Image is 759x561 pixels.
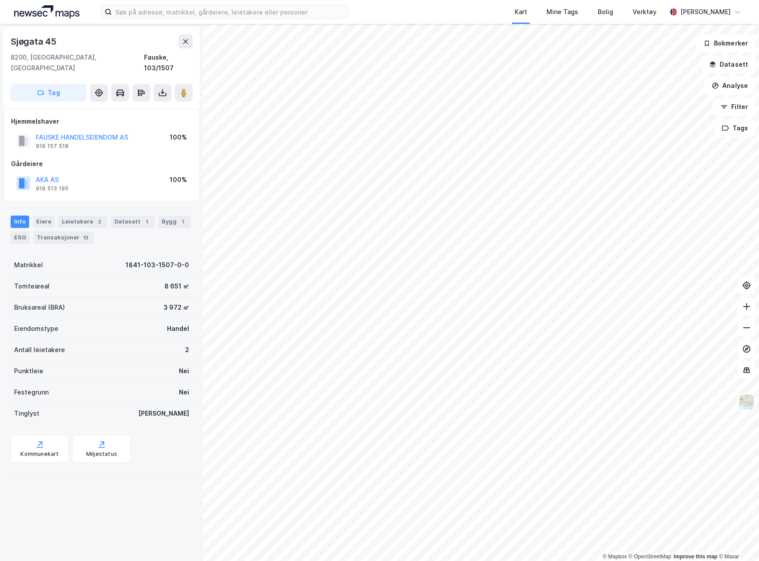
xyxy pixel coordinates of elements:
div: 2 [185,345,189,355]
div: Datasett [111,216,155,228]
div: 2 [95,217,104,226]
div: 3 972 ㎡ [163,302,189,313]
div: Nei [179,387,189,398]
div: 1841-103-1507-0-0 [125,260,189,270]
img: Z [738,394,755,410]
div: Eiere [33,216,55,228]
div: ESG [11,231,30,244]
div: Eiendomstype [14,323,58,334]
div: Fauske, 103/1507 [144,52,193,73]
div: Leietakere [58,216,107,228]
div: Handel [167,323,189,334]
div: 8 651 ㎡ [164,281,189,292]
a: OpenStreetMap [629,553,672,560]
div: 1 [178,217,187,226]
div: [PERSON_NAME] [138,408,189,419]
a: Mapbox [603,553,627,560]
div: 919 157 518 [36,143,68,150]
div: Bruksareal (BRA) [14,302,65,313]
button: Datasett [702,56,755,73]
div: Bolig [598,7,613,17]
iframe: Chat Widget [715,519,759,561]
input: Søk på adresse, matrikkel, gårdeiere, leietakere eller personer [112,5,348,19]
button: Filter [713,98,755,116]
div: 8200, [GEOGRAPHIC_DATA], [GEOGRAPHIC_DATA] [11,52,144,73]
div: Transaksjoner [33,231,94,244]
div: Hjemmelshaver [11,116,192,127]
div: Verktøy [633,7,657,17]
div: Info [11,216,29,228]
img: logo.a4113a55bc3d86da70a041830d287a7e.svg [14,5,80,19]
div: Miljøstatus [86,451,117,458]
div: 1 [142,217,151,226]
div: Matrikkel [14,260,43,270]
a: Improve this map [674,553,717,560]
div: 100% [170,132,187,143]
button: Tags [714,119,755,137]
div: Tinglyst [14,408,39,419]
div: Tomteareal [14,281,49,292]
div: 100% [170,174,187,185]
div: [PERSON_NAME] [680,7,731,17]
div: Punktleie [14,366,43,376]
div: Sjøgata 45 [11,34,58,49]
div: Kontrollprogram for chat [715,519,759,561]
div: Antall leietakere [14,345,65,355]
button: Analyse [704,77,755,95]
div: Festegrunn [14,387,49,398]
div: Bygg [158,216,191,228]
div: Kart [515,7,527,17]
button: Tag [11,84,87,102]
div: Mine Tags [546,7,578,17]
button: Bokmerker [696,34,755,52]
div: Kommunekart [20,451,59,458]
div: 919 513 195 [36,185,68,192]
div: Nei [179,366,189,376]
div: Gårdeiere [11,159,192,169]
div: 13 [81,233,90,242]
